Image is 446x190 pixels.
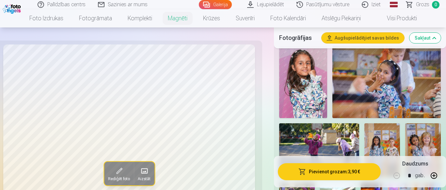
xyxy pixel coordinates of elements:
[195,9,228,27] a: Krūzes
[3,3,23,14] img: /fa1
[402,160,428,168] h5: Daudzums
[432,1,439,9] span: 0
[120,9,160,27] a: Komplekti
[278,163,381,180] button: Pievienot grozam:3,90 €
[369,9,425,27] a: Visi produkti
[314,9,369,27] a: Atslēgu piekariņi
[134,162,154,185] button: Aizstāt
[322,33,404,43] button: Augšupielādējiet savas bildes
[137,176,150,181] span: Aizstāt
[108,176,130,181] span: Rediģēt foto
[22,9,71,27] a: Foto izdrukas
[263,9,314,27] a: Foto kalendāri
[104,162,134,185] button: Rediģēt foto
[409,33,441,43] button: Sakļaut
[279,33,316,43] h5: Fotogrāfijas
[228,9,263,27] a: Suvenīri
[416,1,429,9] span: Grozs
[160,9,195,27] a: Magnēti
[71,9,120,27] a: Fotogrāmata
[415,168,425,183] div: gab.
